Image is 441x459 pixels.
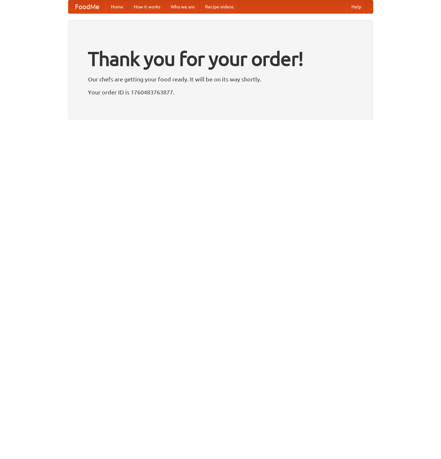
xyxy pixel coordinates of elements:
h1: Thank you for your order! [88,43,353,74]
a: Who we are [165,0,200,13]
a: Recipe videos [200,0,239,13]
a: How it works [129,0,165,13]
p: Your order ID is 1760483763877. [88,87,353,97]
a: Help [346,0,366,13]
a: Home [106,0,129,13]
p: Our chefs are getting your food ready. It will be on its way shortly. [88,74,353,84]
a: FoodMe [68,0,106,13]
